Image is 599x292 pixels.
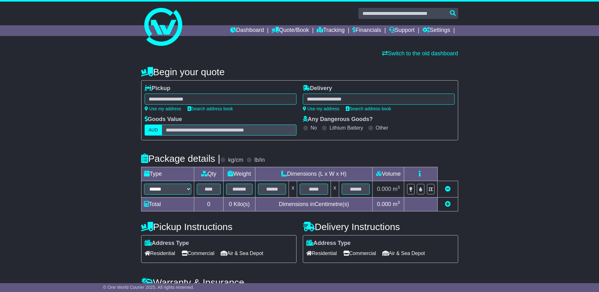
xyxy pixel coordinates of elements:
[141,222,297,232] h4: Pickup Instructions
[382,50,458,57] a: Switch to the old dashboard
[289,181,297,198] td: x
[272,25,309,36] a: Quote/Book
[223,167,255,181] td: Weight
[230,25,264,36] a: Dashboard
[255,167,373,181] td: Dimensions (L x W x H)
[255,198,373,211] td: Dimensions in Centimetre(s)
[145,116,182,123] label: Goods Value
[141,277,458,288] h4: Warranty & Insurance
[389,25,415,36] a: Support
[398,200,400,205] sup: 3
[393,201,400,207] span: m
[377,201,391,207] span: 0.000
[145,248,175,258] span: Residential
[145,85,171,92] label: Pickup
[445,201,451,207] a: Add new item
[141,67,458,77] h4: Begin your quote
[422,25,450,36] a: Settings
[398,185,400,190] sup: 3
[145,106,181,111] a: Use my address
[188,106,233,111] a: Search address book
[376,125,388,131] label: Other
[145,125,162,136] label: AUD
[382,248,425,258] span: Air & Sea Depot
[303,116,373,123] label: Any Dangerous Goods?
[343,248,376,258] span: Commercial
[303,106,339,111] a: Use my address
[194,198,224,211] td: 0
[254,157,265,164] label: lb/in
[194,167,224,181] td: Qty
[103,285,194,290] span: © One World Courier 2025. All rights reserved.
[311,125,317,131] label: No
[141,153,220,164] h4: Package details |
[182,248,214,258] span: Commercial
[303,222,458,232] h4: Delivery Instructions
[331,181,339,198] td: x
[317,25,344,36] a: Tracking
[393,186,400,192] span: m
[141,167,194,181] td: Type
[352,25,381,36] a: Financials
[306,240,351,247] label: Address Type
[145,240,189,247] label: Address Type
[346,106,391,111] a: Search address book
[303,85,332,92] label: Delivery
[221,248,263,258] span: Air & Sea Depot
[373,167,404,181] td: Volume
[329,125,363,131] label: Lithium Battery
[141,198,194,211] td: Total
[228,157,243,164] label: kg/cm
[445,186,451,192] a: Remove this item
[306,248,337,258] span: Residential
[223,198,255,211] td: Kilo(s)
[229,201,232,207] span: 0
[377,186,391,192] span: 0.000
